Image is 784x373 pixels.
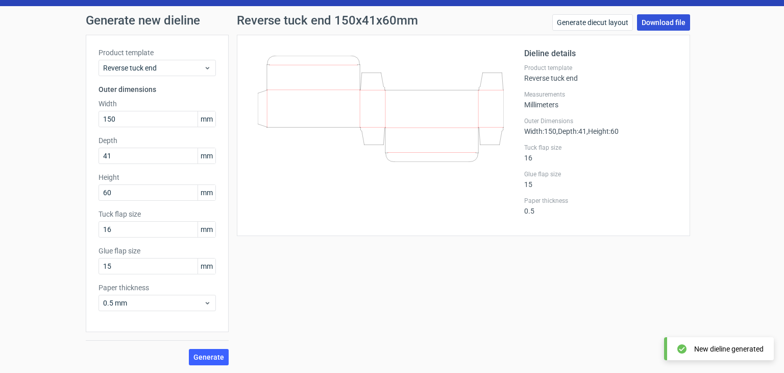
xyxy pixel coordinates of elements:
label: Width [99,99,216,109]
label: Tuck flap size [524,144,677,152]
label: Depth [99,135,216,146]
label: Paper thickness [99,283,216,293]
span: Generate [193,354,224,361]
span: 0.5 mm [103,298,204,308]
label: Paper thickness [524,197,677,205]
span: Width : 150 [524,127,556,135]
h1: Generate new dieline [86,14,698,27]
span: , Height : 60 [586,127,619,135]
label: Tuck flap size [99,209,216,219]
label: Height [99,172,216,182]
div: New dieline generated [694,344,764,354]
label: Outer Dimensions [524,117,677,125]
button: Generate [189,349,229,365]
h3: Outer dimensions [99,84,216,95]
label: Measurements [524,90,677,99]
div: 16 [524,144,677,162]
a: Download file [637,14,690,31]
h2: Dieline details [524,48,677,60]
span: mm [198,185,215,200]
div: Millimeters [524,90,677,109]
span: Reverse tuck end [103,63,204,73]
label: Glue flap size [524,170,677,178]
label: Glue flap size [99,246,216,256]
span: , Depth : 41 [556,127,586,135]
h1: Reverse tuck end 150x41x60mm [237,14,418,27]
div: 0.5 [524,197,677,215]
span: mm [198,222,215,237]
div: 15 [524,170,677,189]
div: Reverse tuck end [524,64,677,82]
span: mm [198,259,215,274]
label: Product template [99,48,216,58]
span: mm [198,111,215,127]
a: Generate diecut layout [552,14,633,31]
label: Product template [524,64,677,72]
span: mm [198,148,215,164]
